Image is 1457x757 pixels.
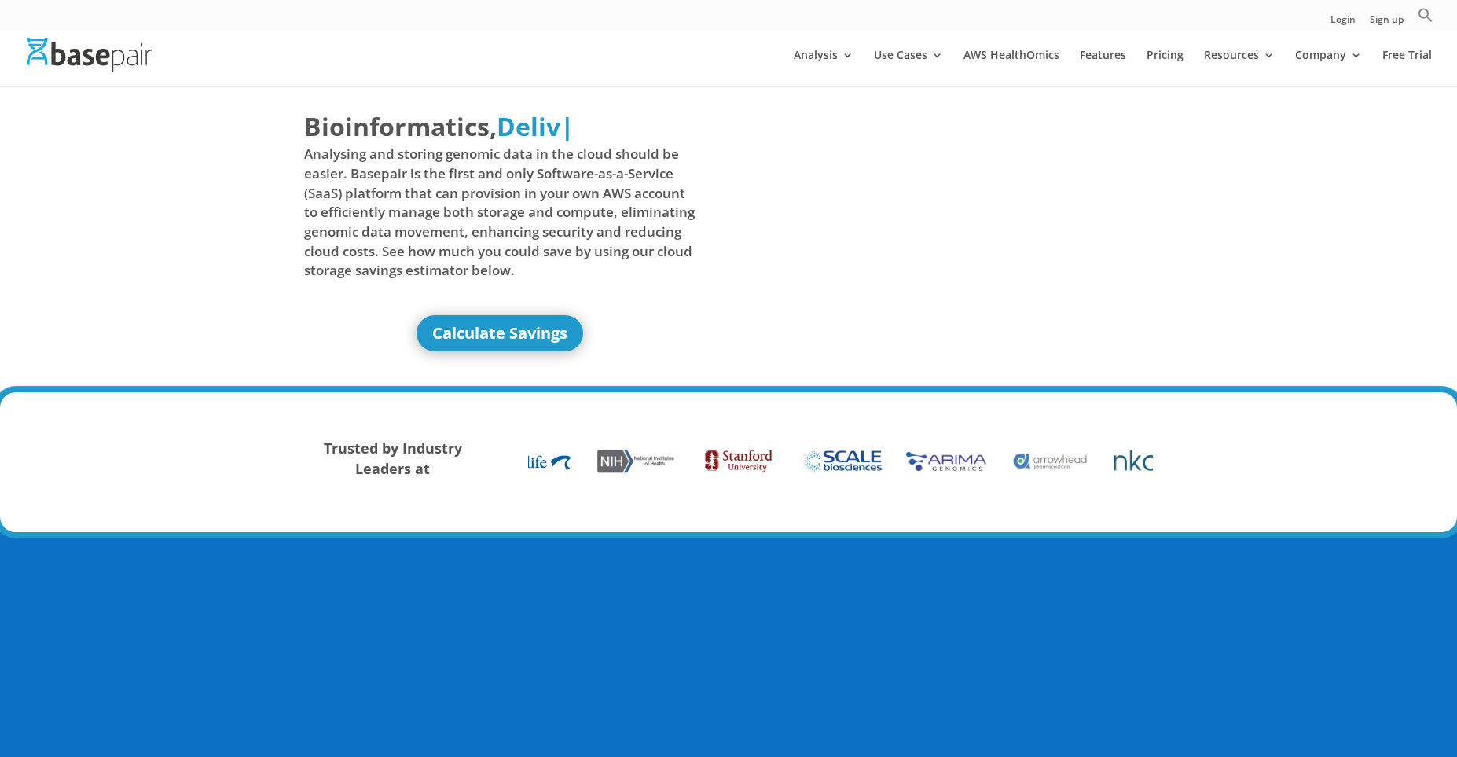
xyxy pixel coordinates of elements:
[740,108,1132,329] iframe: Basepair - NGS Analysis Simplified
[963,50,1059,86] a: AWS HealthOmics
[874,50,943,86] a: Use Cases
[1418,7,1433,31] a: Search Icon Link
[304,108,497,145] span: Bioinformatics,
[304,145,695,280] span: Analysing and storing genomic data in the cloud should be easier. Basepair is the first and only ...
[417,315,583,351] a: Calculate Savings
[794,50,853,86] a: Analysis
[1370,15,1404,31] a: Sign up
[1382,50,1432,86] a: Free Trial
[1295,50,1362,86] a: Company
[1330,15,1356,31] a: Login
[1147,50,1184,86] a: Pricing
[324,439,462,478] strong: Trusted by Industry Leaders at
[1204,50,1275,86] a: Resources
[1418,7,1433,23] svg: Search
[1080,50,1126,86] a: Features
[27,38,152,72] img: Basepair
[560,109,574,143] span: |
[497,109,560,143] span: Deliv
